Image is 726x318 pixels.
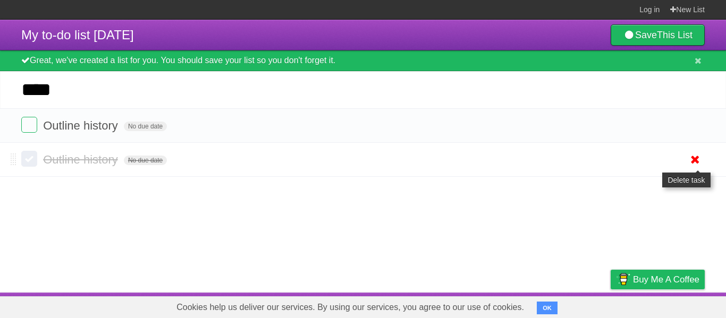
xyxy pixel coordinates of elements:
[561,295,584,315] a: Terms
[43,119,121,132] span: Outline history
[633,270,699,289] span: Buy me a coffee
[166,297,535,318] span: Cookies help us deliver our services. By using our services, you agree to our use of cookies.
[504,295,547,315] a: Developers
[597,295,624,315] a: Privacy
[124,156,167,165] span: No due date
[21,117,37,133] label: Done
[21,28,134,42] span: My to-do list [DATE]
[657,30,693,40] b: This List
[611,24,705,46] a: SaveThis List
[537,302,558,314] button: OK
[124,122,167,131] span: No due date
[21,151,37,167] label: Done
[611,270,705,289] a: Buy me a coffee
[638,295,705,315] a: Suggest a feature
[469,295,492,315] a: About
[43,153,121,166] span: Outline history
[616,270,630,288] img: Buy me a coffee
